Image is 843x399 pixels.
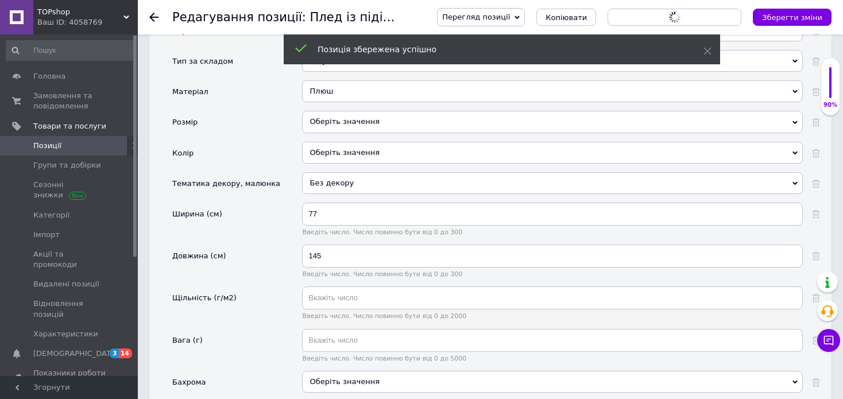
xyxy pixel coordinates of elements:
input: Вкажіть число [302,329,803,352]
div: Этот станет вашим лучшим спутником в холодные дни и актуальным подарком для близких! [21,87,216,123]
span: Введіть число. Число повинно бути від 0 до 2000 [302,312,803,320]
div: Колір [172,148,194,158]
div: Без декору [302,172,803,194]
div: Тип за складом [172,56,233,67]
li: Енергоефективність - мінімальна витрата енергії, максимальний комфорт. [44,32,193,56]
span: Товари та послуги [33,121,106,131]
div: Оберіть значення [302,111,803,133]
span: 3 [110,348,119,358]
input: Вкажіть число [302,203,803,226]
span: Замовлення та повідомлення [33,91,106,111]
li: Энергоэффективность – минимальный расход энергии, максимальный комфорт. [44,32,193,56]
i: Зберегти зміни [762,13,822,22]
li: Мягкий материал – плюш, приятный на ощупь, идеально сохраняет тепло. [44,8,193,32]
div: 90% [821,101,840,109]
span: Категорії [33,210,69,220]
div: Плюш [302,80,803,102]
span: [DEMOGRAPHIC_DATA] [33,348,118,359]
span: Відновлення позицій [33,299,106,319]
div: Довжина (см) [172,251,226,261]
span: TOPshop [37,7,123,17]
strong: плед із підігрівом від повербанка [21,88,161,109]
span: 14 [119,348,132,358]
div: 90% Якість заповнення [821,57,840,115]
span: Характеристики [33,329,98,339]
span: Введіть число. Число повинно бути від 0 до 300 [302,270,803,278]
div: Повернутися назад [149,13,158,22]
input: Вкажіть число [302,245,803,268]
span: Копіювати [546,13,587,22]
div: Вага (г) [172,335,203,346]
div: [PERSON_NAME] стане вашим найкращим супутником у холодні дні та актуальним подарунком для близьких! [21,87,216,122]
span: Показники роботи компанії [33,368,106,389]
span: Введіть число. Число повинно бути від 0 до 300 [302,228,803,236]
span: Акції та промокоди [33,249,106,270]
div: Оберіть значення [302,142,803,164]
span: Введіть число. Число повинно бути від 0 до 5000 [302,355,803,362]
strong: плед с подогревом от повербанка [37,88,163,97]
span: Імпорт [33,230,60,240]
button: Зберегти зміни [753,9,832,26]
span: Перегляд позиції [442,13,510,21]
button: Копіювати [536,9,596,26]
button: Чат з покупцем [817,329,840,352]
li: М'який матеріал - плюш, приємний на дотик, ідеально зберігає тепло. [44,7,193,32]
div: Оберіть значення [302,371,803,393]
div: Ваш ID: 4058769 [37,17,138,28]
div: Позиція збережена успішно [318,44,675,55]
div: Бахрома [172,377,206,388]
span: Сезонні знижки [33,180,106,200]
span: Видалені позиції [33,279,99,289]
div: Щільність (г/м2) [172,293,237,303]
input: Вкажіть число [302,286,803,309]
input: Пошук [6,40,136,61]
div: Ширина (см) [172,209,222,219]
span: Позиції [33,141,61,151]
div: Розмір [172,117,198,127]
span: Головна [33,71,65,82]
div: Матеріал [172,87,208,97]
span: Групи та добірки [33,160,101,171]
div: Тематика декору, малюнка [172,179,280,189]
